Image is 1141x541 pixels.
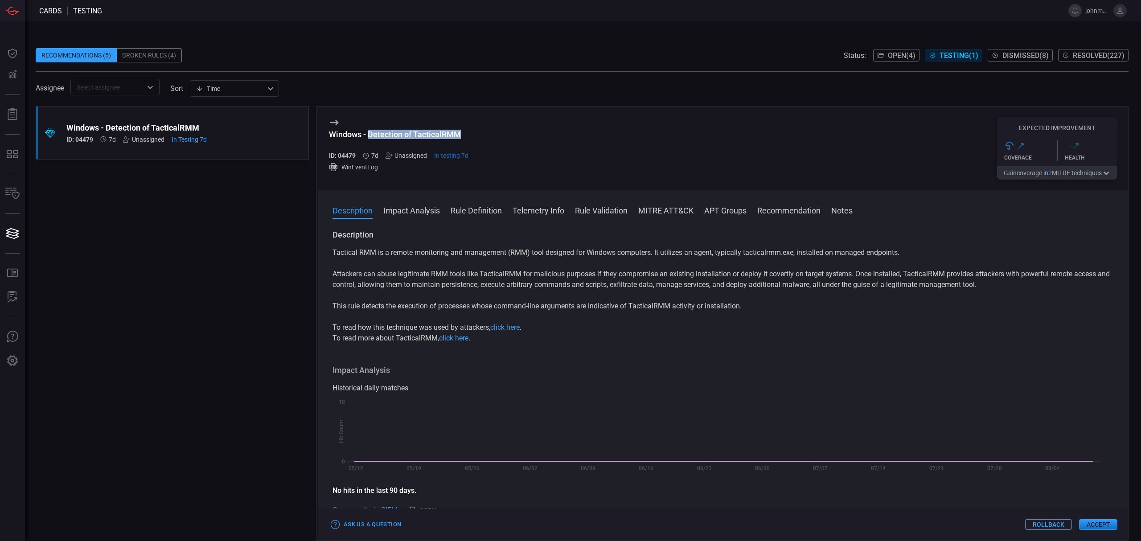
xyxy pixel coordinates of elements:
[332,365,1114,376] h3: Impact Analysis
[1073,51,1125,60] span: Resolved ( 227 )
[170,84,183,93] label: sort
[2,143,23,165] button: MITRE - Detection Posture
[66,136,93,143] h5: ID: 04479
[465,465,480,471] text: 05/26
[329,152,356,159] h5: ID: 04479
[697,465,712,471] text: 06/23
[144,81,156,94] button: Open
[581,465,595,471] text: 06/09
[704,205,747,215] button: APT Groups
[490,323,520,332] a: click here
[332,383,1114,393] div: Historical daily matches
[332,486,416,495] strong: No hits in the last 90 days.
[1025,519,1072,530] button: Rollback
[997,166,1117,180] button: Gaincoverage in2MITRE techniques
[196,84,265,93] div: Time
[2,326,23,348] button: Ask Us A Question
[339,399,345,405] text: 10
[988,49,1053,61] button: Dismissed(8)
[987,465,1002,471] text: 07/28
[123,136,164,143] div: Unassigned
[755,465,770,471] text: 06/30
[1002,51,1049,60] span: Dismissed ( 8 )
[2,350,23,372] button: Preferences
[925,49,982,61] button: Testing(1)
[439,334,468,342] a: click here
[757,205,821,215] button: Recommendation
[332,269,1114,290] p: Attackers can abuse legitimate RMM tools like TacticalRMM for malicious purposes if they compromi...
[338,420,345,443] text: Hit Count
[36,84,64,92] span: Assignee
[332,247,1114,258] p: Tactical RMM is a remote monitoring and management (RMM) tool designed for Windows computers. It ...
[1004,155,1057,161] div: Coverage
[39,7,62,15] span: Cards
[172,136,207,143] span: Aug 11, 2025 12:05 PM
[332,230,1114,240] h3: Description
[451,205,502,215] button: Rule Definition
[2,43,23,64] button: Dashboard
[2,262,23,284] button: Rule Catalog
[36,48,117,62] div: Recommendations (5)
[639,465,653,471] text: 06/16
[329,130,468,139] div: Windows - Detection of TacticalRMM
[523,465,538,471] text: 06/02
[813,465,828,471] text: 07/07
[888,51,915,60] span: Open ( 4 )
[2,64,23,86] button: Detections
[1065,155,1118,161] div: Health
[1058,49,1129,61] button: Resolved(227)
[575,205,628,215] button: Rule Validation
[406,465,421,471] text: 05/19
[386,152,427,159] div: Unassigned
[1085,7,1110,14] span: johnmoore
[332,322,1114,344] p: To read how this technique was used by attackers, . To read more about TacticalRMM, .
[2,287,23,308] button: ALERT ANALYSIS
[940,51,978,60] span: Testing ( 1 )
[329,163,468,172] div: WinEventLog
[117,48,182,62] div: Broken Rules (4)
[73,7,102,15] span: testing
[383,205,440,215] button: Impact Analysis
[873,49,919,61] button: Open(4)
[513,205,564,215] button: Telemetry Info
[1079,519,1117,530] button: Accept
[871,465,886,471] text: 07/14
[329,518,403,532] button: Ask Us a Question
[1045,465,1060,471] text: 08/04
[371,152,378,159] span: Aug 11, 2025 7:33 AM
[2,183,23,205] button: Inventory
[434,152,468,159] span: Aug 11, 2025 12:05 PM
[332,505,398,516] a: Open results in SIEM
[638,205,694,215] button: MITRE ATT&CK
[2,104,23,125] button: Reports
[997,124,1117,131] h5: Expected Improvement
[404,503,440,518] button: Copy
[831,205,853,215] button: Notes
[342,459,345,465] text: 0
[332,205,373,215] button: Description
[844,51,866,60] span: Status:
[929,465,944,471] text: 07/21
[109,136,116,143] span: Aug 11, 2025 7:33 AM
[2,223,23,244] button: Cards
[66,123,244,132] div: Windows - Detection of TacticalRMM
[349,465,363,471] text: 05/12
[73,82,142,93] input: Select assignee
[332,301,1114,311] p: This rule detects the execution of processes whose command-line arguments are indicative of Tacti...
[1048,169,1052,176] span: 2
